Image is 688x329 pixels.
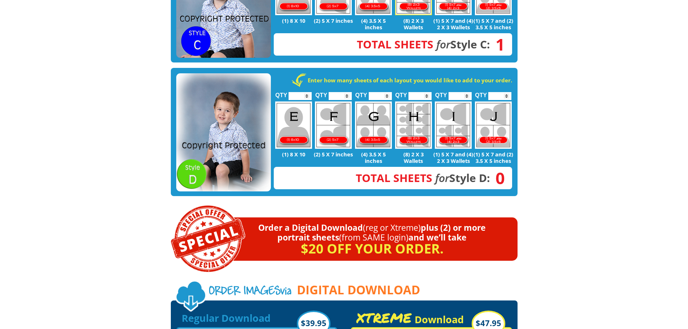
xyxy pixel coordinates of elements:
span: Total Sheets [356,170,432,185]
label: QTY [475,84,487,102]
img: J [475,101,512,149]
label: QTY [435,84,447,102]
img: E [275,101,312,149]
span: (from SAME login) [339,231,408,243]
span: Total Sheets [357,37,433,52]
img: I [435,101,472,149]
span: Download [415,313,464,326]
em: for [435,170,449,185]
p: (4) 3.5 X 5 inches [354,151,394,164]
strong: Enter how many sheets of each layout you would like to add to your order. [308,77,512,84]
p: (8) 2 X 3 Wallets [393,17,433,30]
span: XTREME [356,312,412,323]
img: H [395,101,432,149]
p: (8) 2 X 3 Wallets [393,151,433,164]
img: F [315,101,352,149]
p: Order a Digital Download plus (2) or more portrait sheets and we’ll take [191,223,518,242]
img: STYLE D [176,73,271,192]
img: Special Offer [171,205,245,272]
p: (1) 5 X 7 and (4) 2 X 3 Wallets [433,151,473,164]
p: (1) 5 X 7 and (4) 2 X 3 Wallets [433,17,473,30]
em: for [436,37,450,52]
p: (1) 8 X 10 [274,151,314,157]
p: (1) 5 X 7 and (2) 3.5 X 5 inches [473,17,514,30]
span: DIGITAL DOWNLOAD [297,283,420,296]
label: QTY [315,84,327,102]
p: (2) 5 X 7 inches [313,151,354,157]
strong: Style C: [357,37,490,52]
p: $20 off your order. [191,242,518,254]
span: via [209,285,291,299]
span: Regular Download [182,311,271,325]
label: QTY [355,84,367,102]
p: (2) 5 X 7 inches [313,17,354,24]
span: 1 [490,40,505,48]
span: (reg or Xtreme) [363,222,421,233]
span: 0 [490,174,505,182]
img: G [355,101,392,149]
span: Order Images [209,285,280,298]
p: (1) 5 X 7 and (2) 3.5 X 5 inches [473,151,514,164]
p: (1) 8 X 10 [274,17,314,24]
label: QTY [275,84,287,102]
strong: Style D: [356,170,490,185]
p: (4) 3.5 X 5 inches [354,17,394,30]
label: QTY [395,84,407,102]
